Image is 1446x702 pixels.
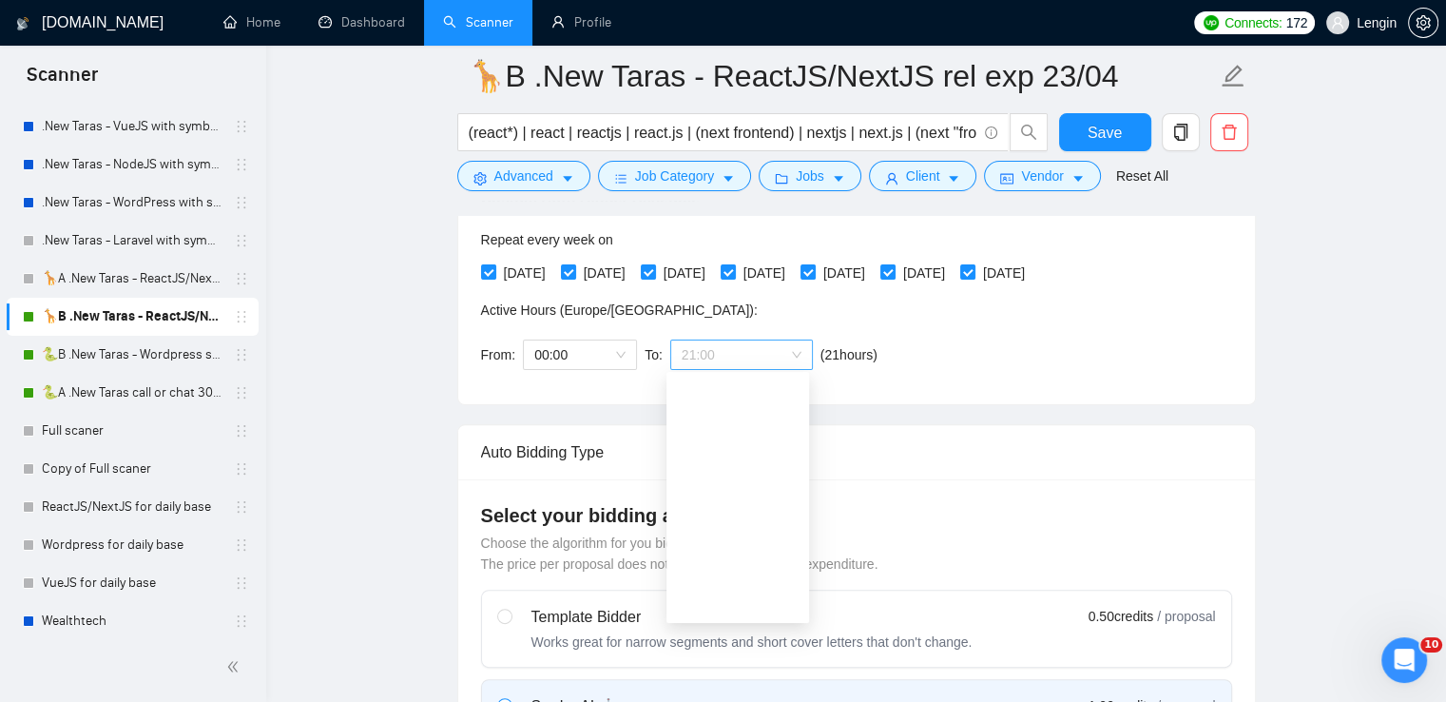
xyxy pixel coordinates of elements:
span: folder [775,171,788,185]
button: setting [1408,8,1438,38]
a: userProfile [551,14,611,30]
a: Wordpress for daily base [42,526,222,564]
span: caret-down [561,171,574,185]
button: settingAdvancedcaret-down [457,161,590,191]
span: holder [234,233,249,248]
span: Repeat every week on [481,232,613,247]
span: setting [473,171,487,185]
a: Reset All [1116,166,1168,186]
a: .New Taras - Laravel with symbols [42,222,222,260]
span: Jobs [796,166,824,186]
a: setting [1408,15,1438,30]
span: copy [1163,124,1199,141]
span: caret-down [1071,171,1085,185]
span: holder [234,347,249,362]
span: Vendor [1021,166,1063,186]
span: [DATE] [656,263,713,283]
input: Scanner name... [468,52,1217,100]
span: Advanced [494,166,553,186]
span: 172 [1285,12,1306,33]
span: Active Hours ( Europe/[GEOGRAPHIC_DATA] ): [481,302,758,318]
span: holder [234,271,249,286]
img: upwork-logo.png [1204,15,1219,30]
button: delete [1210,113,1248,151]
span: Client [906,166,940,186]
span: edit [1221,64,1245,88]
h4: Select your bidding algorithm: [481,502,1232,529]
span: caret-down [832,171,845,185]
a: ReactJS/NextJS for daily base [42,488,222,526]
span: holder [234,309,249,324]
span: idcard [1000,171,1013,185]
span: [DATE] [975,263,1032,283]
span: [DATE] [816,263,873,283]
a: 🦒B .New Taras - ReactJS/NextJS rel exp 23/04 [42,298,222,336]
a: .New Taras - NodeJS with symbols [42,146,222,184]
a: .New Taras - WordPress with symbols [42,184,222,222]
span: Choose the algorithm for you bidding. The price per proposal does not include your connects expen... [481,536,878,572]
span: user [1331,16,1344,29]
span: 21:00 [682,341,801,369]
span: double-left [226,657,245,676]
img: logo [16,9,29,39]
a: Full scaner [42,412,222,450]
span: Scanner [11,61,113,101]
a: 🐍B .New Taras - Wordpress short 23/04 [42,336,222,374]
div: Works great for narrow segments and short cover letters that don't change. [531,633,973,652]
span: setting [1409,15,1437,30]
span: [DATE] [576,263,633,283]
a: homeHome [223,14,280,30]
a: .New Taras - VueJS with symbols [42,107,222,146]
span: ( 21 hours) [820,347,877,362]
span: holder [234,423,249,439]
input: Search Freelance Jobs... [469,121,976,145]
span: [DATE] [896,263,953,283]
button: Save [1059,113,1151,151]
span: / proposal [1157,607,1215,626]
a: dashboardDashboard [318,14,405,30]
iframe: Intercom live chat [1381,637,1427,683]
span: [DATE] [496,263,553,283]
span: caret-down [722,171,735,185]
button: idcardVendorcaret-down [984,161,1100,191]
button: folderJobscaret-down [759,161,861,191]
span: 10 [1420,637,1442,653]
a: searchScanner [443,14,513,30]
a: VueJS for daily base [42,564,222,602]
div: Auto Bidding Type [481,425,1232,479]
span: Connects: [1224,12,1282,33]
span: holder [234,461,249,477]
button: search [1010,113,1048,151]
span: holder [234,575,249,591]
span: user [885,171,898,185]
button: copy [1162,113,1200,151]
a: Copy of Full scaner [42,450,222,488]
button: userClientcaret-down [869,161,977,191]
a: 🐍A .New Taras call or chat 30%view 0 reply 23/04 [42,374,222,412]
span: Job Category [635,166,714,186]
span: holder [234,614,249,629]
span: delete [1211,124,1247,141]
span: holder [234,119,249,134]
a: Wealthtech [42,602,222,640]
button: barsJob Categorycaret-down [598,161,751,191]
span: holder [234,385,249,400]
span: search [1011,124,1047,141]
span: holder [234,499,249,515]
span: Save [1088,121,1122,145]
span: holder [234,537,249,553]
span: holder [234,157,249,172]
span: bars [614,171,627,185]
span: 00:00 [534,341,626,369]
span: 0.50 credits [1089,606,1153,627]
span: To: [645,347,663,362]
span: From: [481,347,516,362]
span: holder [234,195,249,210]
div: Template Bidder [531,606,973,629]
span: [DATE] [736,263,793,283]
span: caret-down [947,171,960,185]
a: 🦒A .New Taras - ReactJS/NextJS usual 23/04 [42,260,222,298]
span: info-circle [985,127,997,139]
